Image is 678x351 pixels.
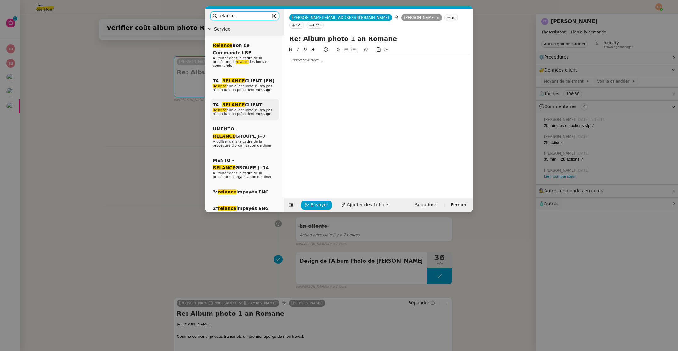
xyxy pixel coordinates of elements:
[213,78,274,83] span: TA - CLIENT (EN)
[444,14,458,21] nz-tag: au
[213,158,269,170] span: MENTO - GROUPE J+14
[337,201,393,210] button: Ajouter des fichiers
[289,22,304,29] nz-tag: Cc:
[307,22,324,29] nz-tag: Ccc:
[213,108,272,116] span: r un client lorsqu'il n'a pas répondu à un précédent message
[213,171,272,179] span: A utiliser dans le cadre de la procédure d'organisation de dîner
[236,60,249,64] em: relance
[218,206,236,211] em: relance
[289,34,468,43] input: Subject
[222,78,245,83] em: RELANCE
[213,206,269,211] span: 2ᵉ impayés ENG
[401,14,442,21] nz-tag: [PERSON_NAME]
[213,212,228,216] span: impayés
[347,201,389,209] span: Ajouter des fichiers
[213,84,272,92] span: r un client lorsqu'il n'a pas répondu à un précédent message
[213,126,266,139] span: UMENTO - GROUPE J+7
[213,134,235,139] em: RELANCE
[218,189,236,194] em: relance
[213,43,232,48] em: Relance
[310,201,328,209] span: Envoyer
[451,201,466,209] span: Fermer
[213,102,262,107] span: TA - CLIENT
[213,84,227,88] em: Relance
[301,201,332,210] button: Envoyer
[222,102,245,107] em: RELANCE
[411,201,442,210] button: Supprimer
[447,201,470,210] button: Fermer
[205,23,284,35] div: Service
[213,108,227,112] em: Relance
[213,189,269,194] span: 3ᵉ impayés ENG
[214,26,281,33] span: Service
[218,12,271,20] input: Templates
[415,201,438,209] span: Supprimer
[213,165,235,170] em: RELANCE
[213,140,272,147] span: A utiliser dans le cadre de la procédure d'organisation de dîner
[292,15,389,20] span: [PERSON_NAME][EMAIL_ADDRESS][DOMAIN_NAME]
[213,43,251,55] span: Bon de Commande LBP
[213,56,269,68] span: A utiliser dans le cadre de la procédure de des bons de commande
